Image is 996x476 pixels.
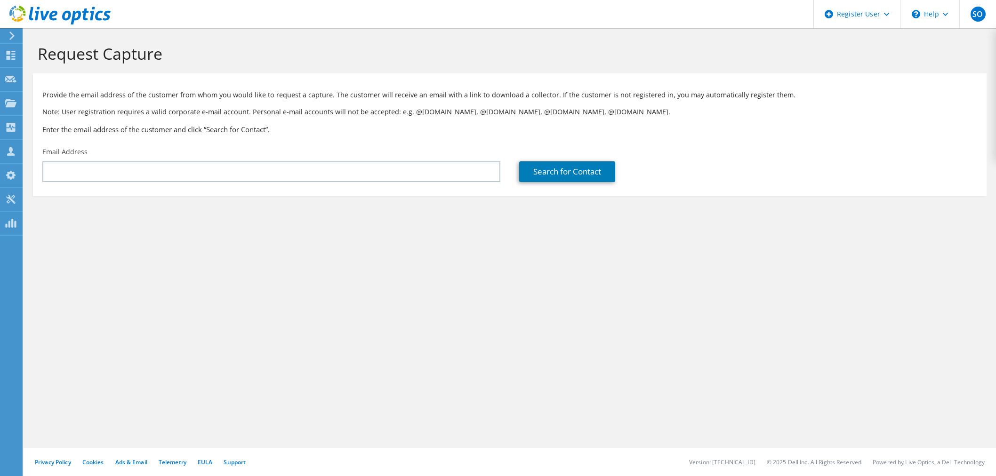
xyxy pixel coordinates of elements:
p: Provide the email address of the customer from whom you would like to request a capture. The cust... [42,90,977,100]
a: Telemetry [159,458,186,466]
a: Cookies [82,458,104,466]
svg: \n [912,10,920,18]
label: Email Address [42,147,88,157]
a: Support [224,458,246,466]
li: Version: [TECHNICAL_ID] [689,458,755,466]
p: Note: User registration requires a valid corporate e-mail account. Personal e-mail accounts will ... [42,107,977,117]
h3: Enter the email address of the customer and click “Search for Contact”. [42,124,977,135]
li: © 2025 Dell Inc. All Rights Reserved [767,458,861,466]
a: Search for Contact [519,161,615,182]
span: SO [971,7,986,22]
a: Ads & Email [115,458,147,466]
a: Privacy Policy [35,458,71,466]
h1: Request Capture [38,44,977,63]
li: Powered by Live Optics, a Dell Technology [873,458,985,466]
a: EULA [198,458,212,466]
